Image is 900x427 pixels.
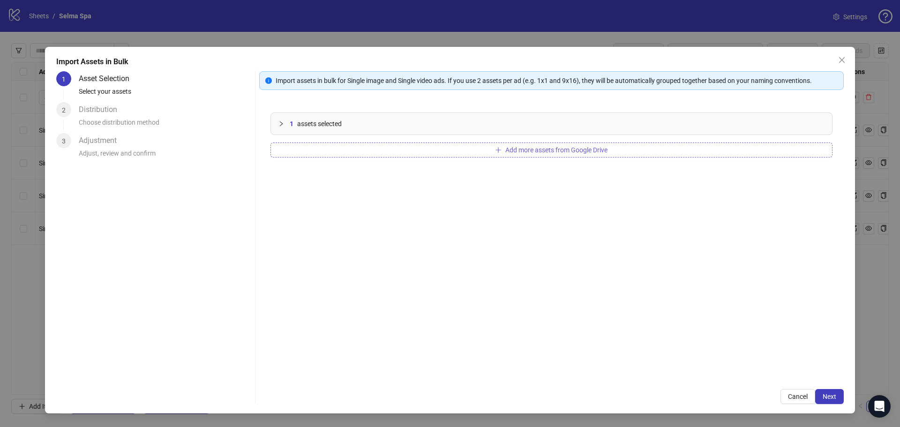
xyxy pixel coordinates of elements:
div: Open Intercom Messenger [868,395,891,418]
div: Adjust, review and confirm [79,148,251,164]
div: Import assets in bulk for Single image and Single video ads. If you use 2 assets per ad (e.g. 1x1... [276,75,838,86]
span: 3 [62,137,66,145]
span: assets selected [297,119,342,129]
span: Cancel [788,393,808,400]
span: plus [495,147,502,153]
button: Cancel [780,389,815,404]
span: close [838,56,846,64]
div: Distribution [79,102,125,117]
button: Add more assets from Google Drive [270,142,832,157]
div: 1assets selected [271,113,832,135]
div: Select your assets [79,86,251,102]
span: 1 [62,75,66,83]
span: info-circle [265,77,272,84]
button: Close [834,52,849,67]
span: 2 [62,106,66,114]
div: Import Assets in Bulk [56,56,844,67]
span: Next [823,393,836,400]
div: Asset Selection [79,71,137,86]
button: Next [815,389,844,404]
span: collapsed [278,121,284,127]
span: Add more assets from Google Drive [505,146,607,154]
div: Adjustment [79,133,124,148]
span: 1 [290,119,293,129]
div: Choose distribution method [79,117,251,133]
